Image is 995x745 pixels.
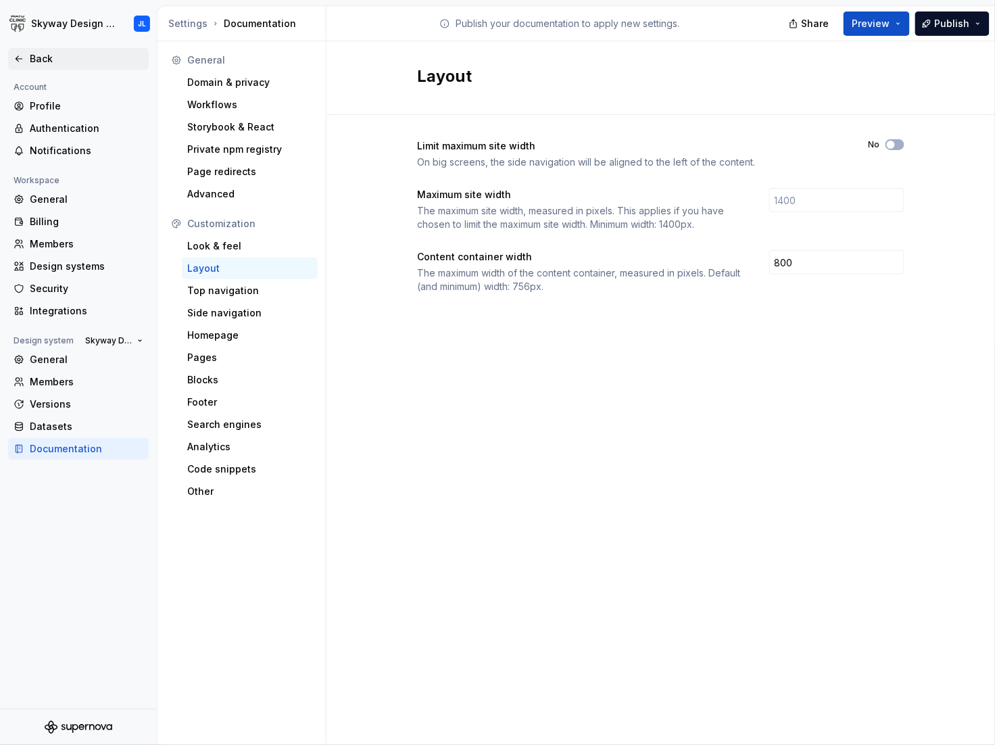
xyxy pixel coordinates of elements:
span: Preview [852,17,890,30]
div: Pages [187,351,312,364]
div: Blocks [187,373,312,387]
a: Security [8,278,149,299]
div: Layout [187,262,312,275]
div: Code snippets [187,462,312,476]
div: Datasets [30,420,143,433]
input: 1400 [769,188,904,212]
div: Account [8,79,52,95]
a: Look & feel [182,235,318,257]
a: Other [182,481,318,502]
a: Private npm registry [182,139,318,160]
div: Documentation [30,442,143,456]
label: No [869,139,880,150]
a: Billing [8,211,149,233]
div: Profile [30,99,143,113]
div: Limit maximum site width [418,139,844,153]
div: Members [30,237,143,251]
p: Publish your documentation to apply new settings. [456,17,679,30]
div: Versions [30,398,143,411]
a: General [8,349,149,370]
span: Share [802,17,829,30]
a: Side navigation [182,302,318,324]
h2: Layout [418,66,888,87]
div: General [30,353,143,366]
input: 756 [769,250,904,274]
div: JL [138,18,146,29]
div: On big screens, the side navigation will be aligned to the left of the content. [418,155,844,169]
a: Domain & privacy [182,72,318,93]
div: Customization [187,217,312,231]
div: Security [30,282,143,295]
div: Storybook & React [187,120,312,134]
a: Members [8,371,149,393]
button: Publish [915,11,990,36]
a: Profile [8,95,149,117]
div: Design system [8,333,79,349]
div: Footer [187,395,312,409]
button: Preview [844,11,910,36]
a: Storybook & React [182,116,318,138]
a: Pages [182,347,318,368]
a: Back [8,48,149,70]
div: Other [187,485,312,498]
div: Members [30,375,143,389]
a: Homepage [182,325,318,346]
div: Look & feel [187,239,312,253]
a: Top navigation [182,280,318,302]
a: Notifications [8,140,149,162]
div: Analytics [187,440,312,454]
div: General [187,53,312,67]
a: Blocks [182,369,318,391]
div: Page redirects [187,165,312,178]
span: Publish [935,17,970,30]
div: Back [30,52,143,66]
a: Workflows [182,94,318,116]
a: Design systems [8,256,149,277]
div: Integrations [30,304,143,318]
a: Search engines [182,414,318,435]
div: Workspace [8,172,65,189]
img: 7d2f9795-fa08-4624-9490-5a3f7218a56a.png [9,16,26,32]
div: Homepage [187,329,312,342]
div: General [30,193,143,206]
div: The maximum width of the content container, measured in pixels. Default (and minimum) width: 756px. [418,266,745,293]
a: General [8,189,149,210]
div: Private npm registry [187,143,312,156]
a: Code snippets [182,458,318,480]
a: Members [8,233,149,255]
a: Analytics [182,436,318,458]
div: Side navigation [187,306,312,320]
div: Top navigation [187,284,312,297]
div: Notifications [30,144,143,158]
a: Advanced [182,183,318,205]
div: Design systems [30,260,143,273]
div: Domain & privacy [187,76,312,89]
a: Layout [182,258,318,279]
a: Footer [182,391,318,413]
a: Authentication [8,118,149,139]
div: Workflows [187,98,312,112]
div: Maximum site width [418,188,745,201]
button: Settings [168,17,208,30]
button: Share [782,11,838,36]
div: Documentation [168,17,320,30]
a: Page redirects [182,161,318,183]
a: Integrations [8,300,149,322]
svg: Supernova Logo [45,721,112,734]
a: Versions [8,393,149,415]
div: Billing [30,215,143,229]
a: Documentation [8,438,149,460]
span: Skyway Design System [85,335,132,346]
div: The maximum site width, measured in pixels. This applies if you have chosen to limit the maximum ... [418,204,745,231]
div: Skyway Design System [31,17,118,30]
div: Authentication [30,122,143,135]
div: Advanced [187,187,312,201]
button: Skyway Design SystemJL [3,9,154,39]
a: Datasets [8,416,149,437]
div: Search engines [187,418,312,431]
div: Content container width [418,250,745,264]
